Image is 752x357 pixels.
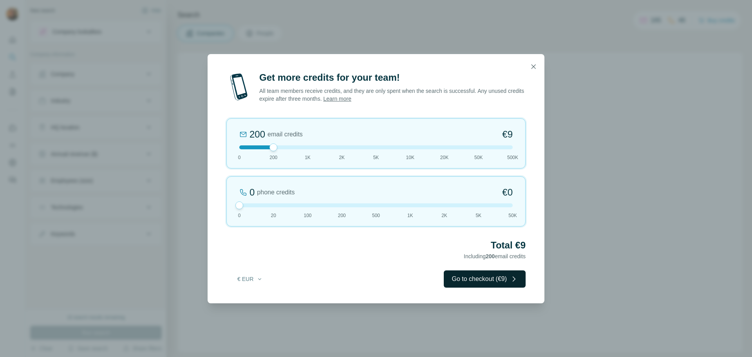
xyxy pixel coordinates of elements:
[475,212,481,219] span: 5K
[249,128,265,141] div: 200
[271,212,276,219] span: 20
[339,154,345,161] span: 2K
[259,87,526,103] p: All team members receive credits, and they are only spent when the search is successful. Any unus...
[464,253,526,259] span: Including email credits
[372,212,380,219] span: 500
[502,186,513,199] span: €0
[232,272,268,286] button: € EUR
[508,212,517,219] span: 50K
[238,212,241,219] span: 0
[373,154,379,161] span: 5K
[407,212,413,219] span: 1K
[238,154,241,161] span: 0
[440,154,448,161] span: 20K
[226,71,251,103] img: mobile-phone
[257,188,295,197] span: phone credits
[502,128,513,141] span: €9
[268,130,303,139] span: email credits
[269,154,277,161] span: 200
[474,154,483,161] span: 50K
[338,212,346,219] span: 200
[226,239,526,252] h2: Total €9
[304,212,311,219] span: 100
[441,212,447,219] span: 2K
[305,154,311,161] span: 1K
[507,154,518,161] span: 500K
[249,186,255,199] div: 0
[406,154,414,161] span: 10K
[323,96,351,102] a: Learn more
[444,270,526,288] button: Go to checkout (€9)
[486,253,495,259] span: 200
